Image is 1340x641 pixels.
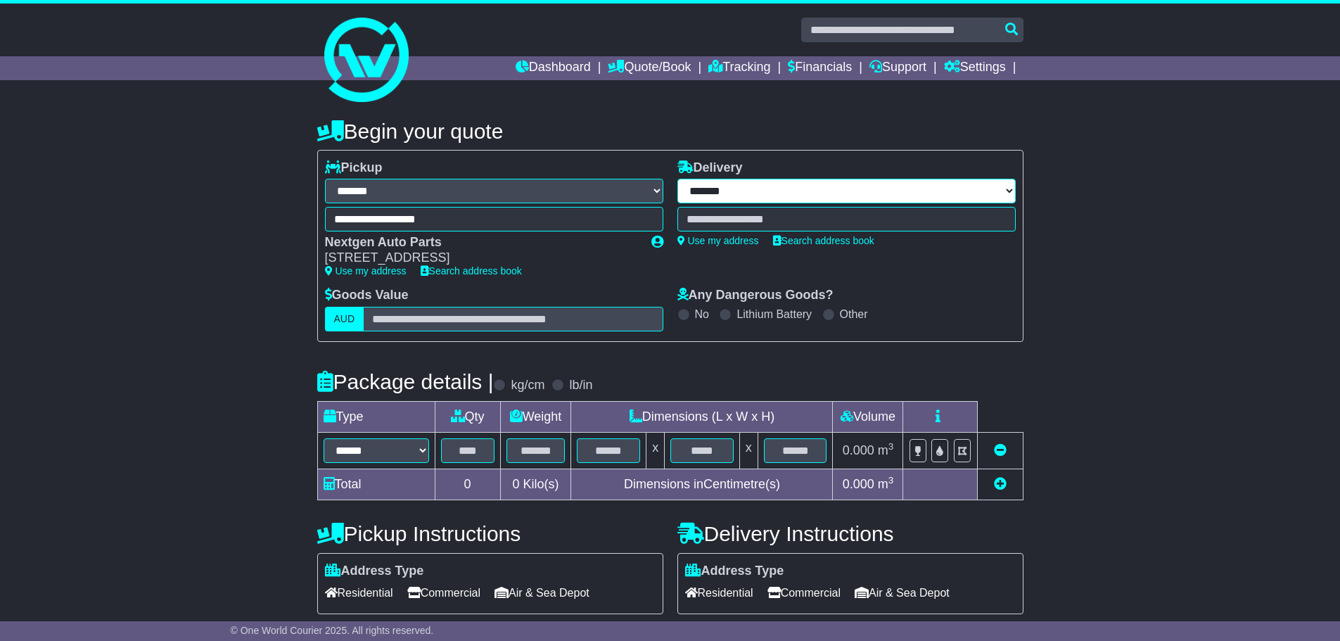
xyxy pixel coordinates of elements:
[325,160,383,176] label: Pickup
[569,378,592,393] label: lb/in
[571,469,833,500] td: Dimensions in Centimetre(s)
[325,235,637,250] div: Nextgen Auto Parts
[500,469,571,500] td: Kilo(s)
[407,582,480,604] span: Commercial
[888,441,894,452] sup: 3
[994,443,1007,457] a: Remove this item
[325,564,424,579] label: Address Type
[685,582,753,604] span: Residential
[231,625,434,636] span: © One World Courier 2025. All rights reserved.
[325,582,393,604] span: Residential
[739,432,758,469] td: x
[788,56,852,80] a: Financials
[325,307,364,331] label: AUD
[494,582,589,604] span: Air & Sea Depot
[511,378,544,393] label: kg/cm
[708,56,770,80] a: Tracking
[500,401,571,432] td: Weight
[888,475,894,485] sup: 3
[317,469,435,500] td: Total
[435,469,500,500] td: 0
[944,56,1006,80] a: Settings
[435,401,500,432] td: Qty
[571,401,833,432] td: Dimensions (L x W x H)
[869,56,926,80] a: Support
[516,56,591,80] a: Dashboard
[855,582,950,604] span: Air & Sea Depot
[677,160,743,176] label: Delivery
[512,477,519,491] span: 0
[317,401,435,432] td: Type
[677,288,834,303] label: Any Dangerous Goods?
[878,477,894,491] span: m
[317,522,663,545] h4: Pickup Instructions
[677,235,759,246] a: Use my address
[317,370,494,393] h4: Package details |
[767,582,841,604] span: Commercial
[840,307,868,321] label: Other
[833,401,903,432] td: Volume
[773,235,874,246] a: Search address book
[843,477,874,491] span: 0.000
[421,265,522,277] a: Search address book
[325,265,407,277] a: Use my address
[646,432,665,469] td: x
[878,443,894,457] span: m
[736,307,812,321] label: Lithium Battery
[325,288,409,303] label: Goods Value
[317,120,1023,143] h4: Begin your quote
[677,522,1023,545] h4: Delivery Instructions
[325,250,637,266] div: [STREET_ADDRESS]
[608,56,691,80] a: Quote/Book
[695,307,709,321] label: No
[685,564,784,579] label: Address Type
[994,477,1007,491] a: Add new item
[843,443,874,457] span: 0.000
